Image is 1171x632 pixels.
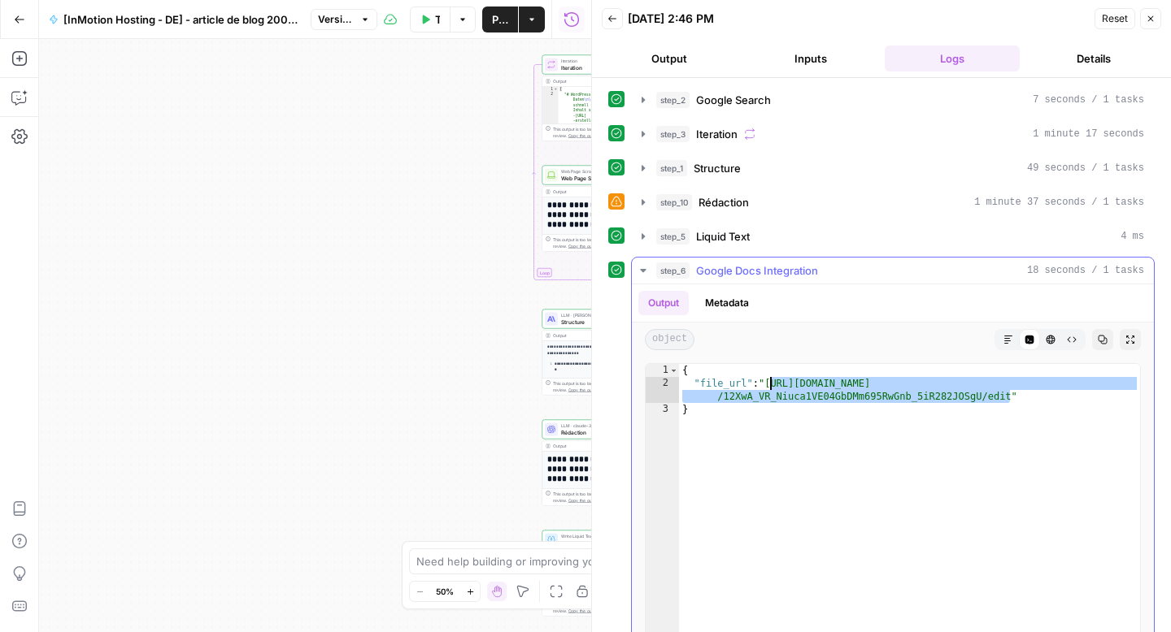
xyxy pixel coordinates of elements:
[561,422,644,429] span: LLM · claude-3-7-sonnet-20250219
[553,380,664,393] div: This output is too large & has been abbreviated for review. to view the full content.
[632,223,1154,249] button: 4 ms
[553,236,664,249] div: This output is too large & has been abbreviated for review. to view the full content.
[39,6,307,32] button: [InMotion Hosting - DE] - article de blog 2000 mots
[63,11,298,28] span: [InMotion Hosting - DE] - article de blog 2000 mots
[553,78,646,84] div: Output
[656,262,690,279] span: step_6
[568,387,599,392] span: Copy the output
[1033,93,1144,107] span: 7 seconds / 1 tasks
[696,228,750,245] span: Liquid Text
[696,126,738,142] span: Iteration
[542,87,559,93] div: 1
[553,332,646,339] div: Output
[632,121,1154,147] button: 1 minute 17 seconds
[1027,161,1144,175] span: 49 seconds / 1 tasks
[632,258,1154,284] button: 18 seconds / 1 tasks
[1095,8,1135,29] button: Reset
[695,291,759,315] button: Metadata
[435,11,440,28] span: Test Workflow
[311,9,377,30] button: Version 2
[561,533,646,539] span: Write Liquid Text
[318,12,355,27] span: Version 2
[553,491,664,504] div: This output is too large & has been abbreviated for review. to view the full content.
[482,6,518,32] button: Publish
[656,228,690,245] span: step_5
[974,195,1144,210] span: 1 minute 37 seconds / 1 tasks
[553,188,646,195] div: Output
[492,11,508,28] span: Publish
[561,168,646,175] span: Web Page Scrape
[646,364,679,377] div: 1
[568,133,599,138] span: Copy the output
[638,291,689,315] button: Output
[410,6,450,32] button: Test Workflow
[696,262,818,279] span: Google Docs Integration
[656,126,690,142] span: step_3
[561,312,646,318] span: LLM · [PERSON_NAME] 3.7 Sonnet
[568,498,599,503] span: Copy the output
[568,608,599,613] span: Copy the output
[553,126,664,139] div: This output is too large & has been abbreviated for review. to view the full content.
[632,189,1154,215] button: 1 minute 37 seconds / 1 tasks
[568,244,599,249] span: Copy the output
[554,87,559,93] span: Toggle code folding, rows 1 through 3
[632,87,1154,113] button: 7 seconds / 1 tasks
[436,585,454,598] span: 50%
[656,160,687,176] span: step_1
[1033,127,1144,141] span: 1 minute 17 seconds
[1026,45,1161,71] button: Details
[1027,263,1144,278] span: 18 seconds / 1 tasks
[561,428,644,436] span: Rédaction
[553,443,646,449] div: Output
[646,377,679,403] div: 2
[656,92,690,108] span: step_2
[1102,11,1128,26] span: Reset
[1121,229,1144,244] span: 4 ms
[602,45,737,71] button: Output
[656,194,692,210] span: step_10
[743,45,878,71] button: Inputs
[696,92,771,108] span: Google Search
[561,539,646,547] span: Liquid Text
[646,403,679,416] div: 3
[632,155,1154,181] button: 49 seconds / 1 tasks
[561,318,646,326] span: Structure
[561,63,646,71] span: Iteration
[561,174,646,182] span: Web Page Scrape
[645,329,694,350] span: object
[699,194,749,210] span: Rédaction
[542,55,668,141] div: LoopIterationIterationOutput[ "# WordPress Backup: So sichern Sie Ihre Daten\n\n schnell und einf...
[561,58,646,64] span: Iteration
[694,160,741,176] span: Structure
[885,45,1020,71] button: Logs
[669,364,678,377] span: Toggle code folding, rows 1 through 3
